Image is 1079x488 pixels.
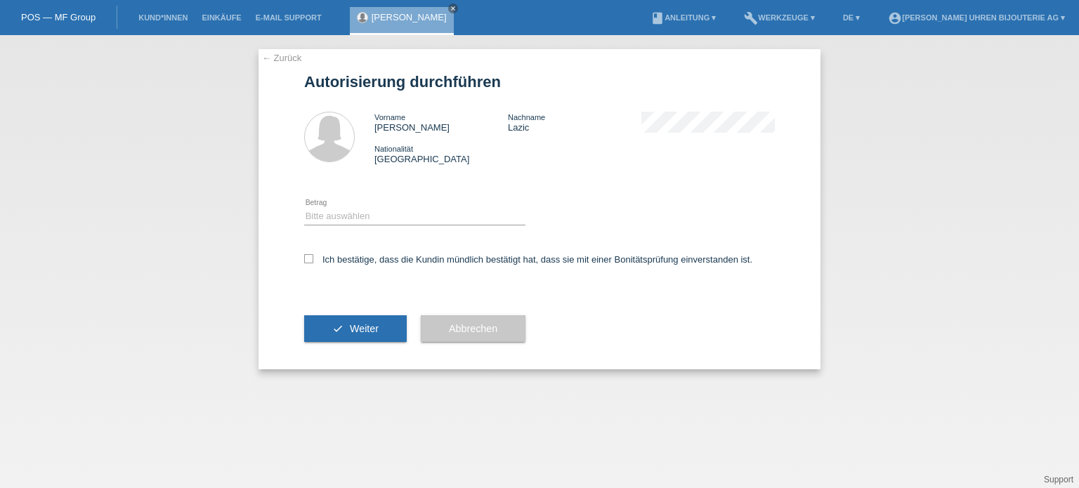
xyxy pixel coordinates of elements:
[836,13,867,22] a: DE ▾
[21,12,96,22] a: POS — MF Group
[350,323,379,334] span: Weiter
[372,12,447,22] a: [PERSON_NAME]
[374,143,508,164] div: [GEOGRAPHIC_DATA]
[650,11,665,25] i: book
[448,4,458,13] a: close
[262,53,301,63] a: ← Zurück
[643,13,723,22] a: bookAnleitung ▾
[421,315,525,342] button: Abbrechen
[195,13,248,22] a: Einkäufe
[450,5,457,12] i: close
[744,11,758,25] i: build
[304,254,752,265] label: Ich bestätige, dass die Kundin mündlich bestätigt hat, dass sie mit einer Bonitätsprüfung einvers...
[131,13,195,22] a: Kund*innen
[888,11,902,25] i: account_circle
[374,145,413,153] span: Nationalität
[249,13,329,22] a: E-Mail Support
[449,323,497,334] span: Abbrechen
[881,13,1072,22] a: account_circle[PERSON_NAME] Uhren Bijouterie AG ▾
[1044,475,1073,484] a: Support
[304,73,775,91] h1: Autorisierung durchführen
[374,112,508,133] div: [PERSON_NAME]
[508,112,641,133] div: Lazic
[332,323,344,334] i: check
[737,13,822,22] a: buildWerkzeuge ▾
[304,315,407,342] button: check Weiter
[508,113,545,121] span: Nachname
[374,113,405,121] span: Vorname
